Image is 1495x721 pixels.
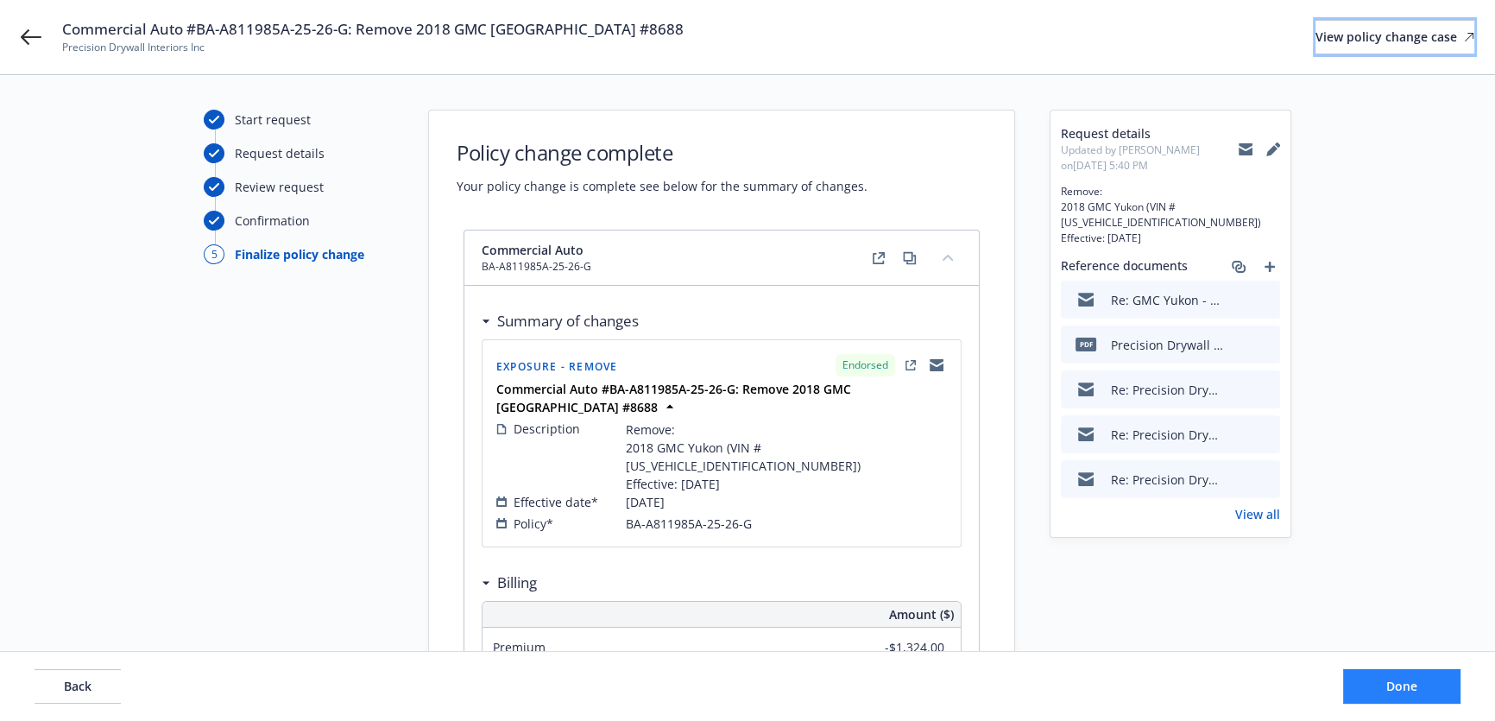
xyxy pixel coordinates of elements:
[868,248,889,269] a: external
[1235,505,1280,523] a: View all
[1230,291,1244,309] button: download file
[1386,678,1417,694] span: Done
[493,639,546,655] span: Premium
[235,245,364,263] div: Finalize policy change
[1315,21,1474,54] div: View policy change case
[1111,426,1223,444] div: Re: Precision Drywall Interiors Inc - Commercial Auto #BA-A811985A-25-26-G: Remove 2018 GMC Yukon...
[514,493,598,511] span: Effective date*
[626,421,947,493] span: Remove: 2018 GMC Yukon (VIN #[US_VEHICLE_IDENTIFICATION_NUMBER]) Effective: [DATE]
[1258,291,1273,309] button: preview file
[1258,381,1273,399] button: preview file
[1228,256,1249,277] a: associate
[496,359,617,374] span: Exposure - Remove
[626,493,665,511] span: [DATE]
[1315,20,1474,54] a: View policy change case
[62,40,684,55] span: Precision Drywall Interiors Inc
[204,244,224,264] div: 5
[514,515,553,533] span: Policy*
[926,355,947,376] a: copyLogging
[842,357,888,373] span: Endorsed
[514,420,580,438] span: Description
[1061,142,1239,174] span: Updated by [PERSON_NAME] on [DATE] 5:40 PM
[1230,336,1244,354] button: download file
[235,212,310,230] div: Confirmation
[482,241,591,259] span: Commercial Auto
[900,355,921,376] a: external
[64,678,91,694] span: Back
[62,19,684,40] span: Commercial Auto #BA-A811985A-25-26-G: Remove 2018 GMC [GEOGRAPHIC_DATA] #8688
[1343,669,1460,704] button: Done
[1230,471,1244,489] button: download file
[464,231,979,286] div: Commercial AutoBA-A811985A-25-26-Gexternalcopycollapse content
[1230,426,1244,444] button: download file
[1258,426,1273,444] button: preview file
[1259,256,1280,277] a: add
[235,144,325,162] div: Request details
[1061,124,1239,142] span: Request details
[842,635,955,661] input: 0.00
[1111,291,1223,309] div: Re: GMC Yukon - Precision Drywall
[235,178,324,196] div: Review request
[482,259,591,275] span: BA-A811985A-25-26-G
[1061,184,1280,246] span: Remove: 2018 GMC Yukon (VIN #[US_VEHICLE_IDENTIFICATION_NUMBER]) Effective: [DATE]
[35,669,121,704] button: Back
[889,605,954,623] span: Amount ($)
[1111,381,1223,399] div: Re: Precision Drywall Interiors Inc - Commercial Auto #BA-A811985A-25-26-G: Remove 2018 GMC Yukon...
[496,381,851,415] strong: Commercial Auto #BA-A811985A-25-26-G: Remove 2018 GMC [GEOGRAPHIC_DATA] #8688
[1258,471,1273,489] button: preview file
[1111,336,1223,354] div: Precision Drywall Interiors Inc_Commercial Auto #BA-A811985A-25-26-G_Remove 2018 GMC Yukon #8688 ...
[1258,336,1273,354] button: preview file
[1061,256,1188,277] span: Reference documents
[899,248,920,269] a: copy
[1076,338,1096,351] span: pdf
[235,111,311,129] div: Start request
[482,572,537,594] div: Billing
[1230,381,1244,399] button: download file
[934,243,962,271] button: collapse content
[626,515,752,533] span: BA-A811985A-25-26-G
[482,310,639,332] div: Summary of changes
[1111,471,1223,489] div: Re: Precision Drywall Interiors Inc - Commercial Auto #BA-A811985A-25-26-G: Remove 2018 GMC Yukon...
[497,310,639,332] h3: Summary of changes
[457,138,867,167] h1: Policy change complete
[457,177,867,195] span: Your policy change is complete see below for the summary of changes.
[497,572,537,594] h3: Billing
